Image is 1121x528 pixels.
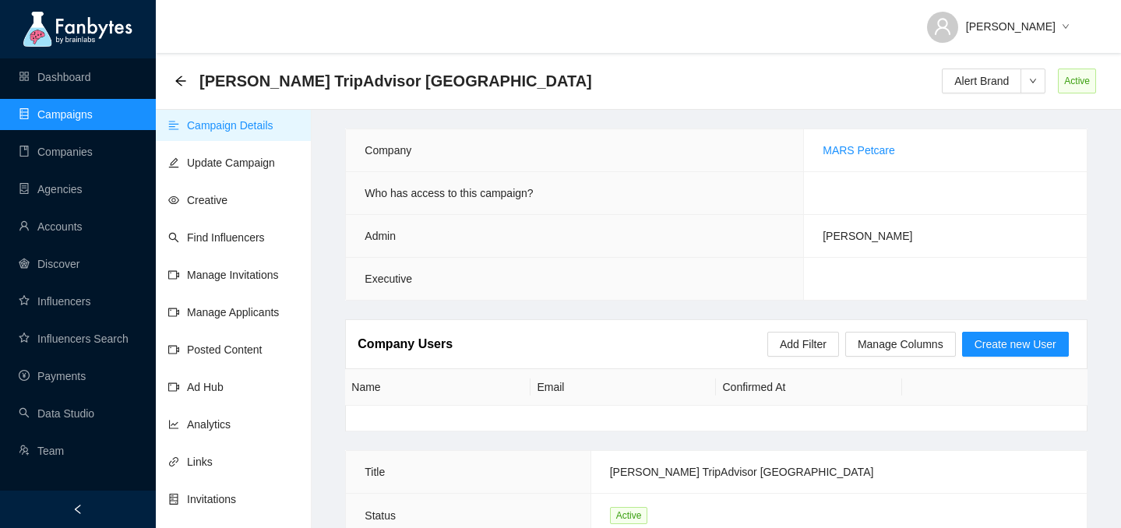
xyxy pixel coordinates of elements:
a: video-cameraManage Applicants [168,306,279,319]
a: hddInvitations [168,493,236,505]
span: Executive [365,273,412,285]
span: Create new User [975,336,1056,353]
th: Name [345,369,531,406]
a: databaseCampaigns [19,108,93,121]
span: Alert Brand [954,72,1009,90]
span: Who has access to this campaign? [365,187,533,199]
a: linkLinks [168,456,213,468]
span: Active [610,507,648,524]
span: [PERSON_NAME] [823,230,912,242]
a: video-cameraAd Hub [168,381,224,393]
a: editUpdate Campaign [168,157,275,169]
a: line-chartAnalytics [168,418,231,431]
a: video-cameraPosted Content [168,343,263,356]
span: user [933,17,952,36]
a: appstoreDashboard [19,71,91,83]
a: searchData Studio [19,407,94,420]
a: pay-circlePayments [19,370,86,382]
span: arrow-left [174,75,187,87]
button: down [1021,69,1045,93]
button: [PERSON_NAME]down [915,8,1082,33]
a: userAccounts [19,220,83,233]
span: down [1021,77,1045,85]
span: Admin [365,230,396,242]
button: Alert Brand [942,69,1021,93]
div: Back [174,75,187,88]
span: [PERSON_NAME] TripAdvisor [GEOGRAPHIC_DATA] [610,466,874,478]
article: Company Users [358,334,453,354]
span: Status [365,509,396,522]
a: eyeCreative [168,194,227,206]
a: MARS Petcare [823,144,895,157]
button: Create new User [962,332,1069,357]
th: Confirmed At [716,369,901,406]
th: Email [531,369,716,406]
span: down [1062,23,1070,32]
a: usergroup-addTeam [19,445,64,457]
span: Manage Columns [858,336,943,353]
a: video-cameraManage Invitations [168,269,279,281]
a: bookCompanies [19,146,93,158]
span: Company [365,144,411,157]
span: Title [365,466,385,478]
span: [PERSON_NAME] [966,18,1056,35]
a: starInfluencers Search [19,333,129,345]
a: searchFind Influencers [168,231,265,244]
span: left [72,504,83,515]
a: starInfluencers [19,295,90,308]
button: Manage Columns [845,332,956,357]
a: containerAgencies [19,183,83,195]
span: Add Filter [780,336,827,353]
span: CESAR x TripAdvisor ITALY [199,69,592,93]
span: Active [1058,69,1096,93]
a: align-leftCampaign Details [168,119,273,132]
button: Add Filter [767,332,839,357]
a: radar-chartDiscover [19,258,79,270]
